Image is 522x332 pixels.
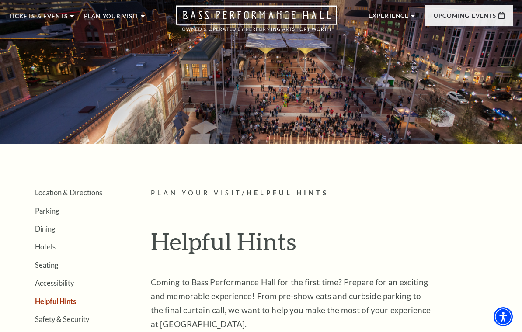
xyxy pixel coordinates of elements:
[151,227,513,263] h1: Helpful Hints
[369,13,409,24] p: Experience
[35,279,74,287] a: Accessibility
[35,188,102,197] a: Location & Directions
[84,14,139,24] p: Plan Your Visit
[151,275,435,331] p: Coming to Bass Performance Hall for the first time? Prepare for an exciting and memorable experie...
[35,261,58,269] a: Seating
[35,207,59,215] a: Parking
[35,242,56,251] a: Hotels
[151,188,513,199] p: /
[35,297,76,305] a: Helpful Hints
[35,225,55,233] a: Dining
[35,315,89,323] a: Safety & Security
[247,189,329,197] span: Helpful Hints
[145,5,369,40] a: Open this option
[151,189,242,197] span: Plan Your Visit
[434,13,496,24] p: Upcoming Events
[494,307,513,326] div: Accessibility Menu
[9,14,68,24] p: Tickets & Events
